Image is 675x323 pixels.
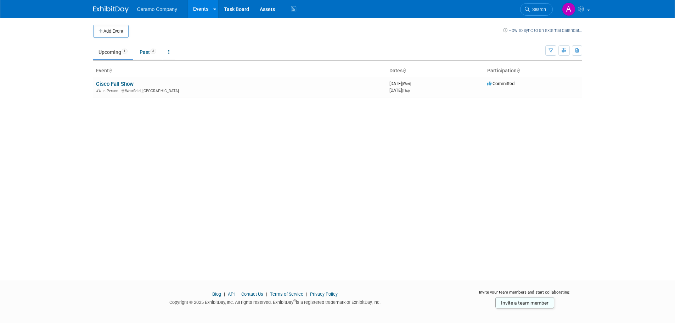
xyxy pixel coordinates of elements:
span: 3 [150,49,156,54]
a: Past3 [134,45,162,59]
span: In-Person [102,89,120,93]
div: Invite your team members and start collaborating: [468,289,582,300]
span: [DATE] [389,88,410,93]
a: Cisco Fall Show [96,81,134,87]
a: Upcoming1 [93,45,133,59]
span: [DATE] [389,81,413,86]
img: ExhibitDay [93,6,129,13]
button: Add Event [93,25,129,38]
span: | [222,291,227,297]
a: How to sync to an external calendar... [503,28,582,33]
span: 1 [122,49,128,54]
span: | [236,291,240,297]
span: | [304,291,309,297]
th: Event [93,65,387,77]
span: (Thu) [402,89,410,93]
a: Sort by Participation Type [517,68,520,73]
a: Contact Us [241,291,263,297]
div: Westfield, [GEOGRAPHIC_DATA] [96,88,384,93]
a: Privacy Policy [310,291,338,297]
img: Ayesha Begum [562,2,575,16]
span: Ceramo Company [137,6,178,12]
a: Sort by Event Name [109,68,112,73]
a: API [228,291,235,297]
div: Copyright © 2025 ExhibitDay, Inc. All rights reserved. ExhibitDay is a registered trademark of Ex... [93,297,457,306]
span: Search [530,7,546,12]
a: Sort by Start Date [403,68,406,73]
span: (Wed) [402,82,411,86]
th: Dates [387,65,484,77]
img: In-Person Event [96,89,101,92]
a: Search [520,3,553,16]
a: Blog [212,291,221,297]
th: Participation [484,65,582,77]
span: Committed [487,81,514,86]
a: Invite a team member [495,297,554,308]
span: | [264,291,269,297]
sup: ® [293,299,296,303]
span: - [412,81,413,86]
a: Terms of Service [270,291,303,297]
